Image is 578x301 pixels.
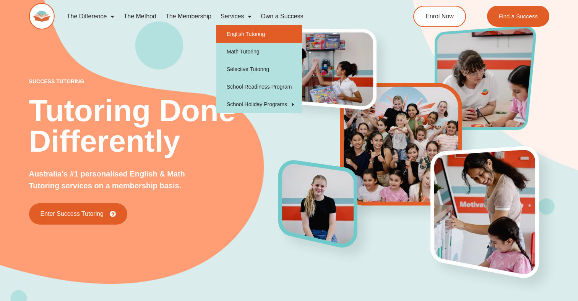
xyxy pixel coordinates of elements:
a: The Method [119,8,161,25]
span: Enter Success Tutoring [41,211,104,217]
span: Find a Success [498,13,538,19]
a: Math Tutoring [216,43,302,60]
a: Enrol Now [413,6,466,27]
a: Services [216,8,256,25]
a: School Readiness Program [216,78,302,95]
a: School Holiday Programs [216,95,302,113]
a: The Difference [62,8,119,25]
iframe: Chat Widget [447,215,578,301]
a: Find a Success [487,6,549,27]
nav: Menu [62,8,384,25]
a: Selective Tutoring [216,60,302,78]
a: English Tutoring [216,25,302,43]
ul: Services [216,25,302,113]
a: Enter Success Tutoring [29,203,127,225]
p: Australia's #1 personalised English & Math Tutoring services on a membership basis. [29,168,211,192]
a: The Membership [161,8,216,25]
h2: Tutoring Done Differently [29,95,279,157]
a: Own a Success [256,8,308,25]
p: success tutoring [29,79,279,84]
span: Enrol Now [425,13,454,19]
